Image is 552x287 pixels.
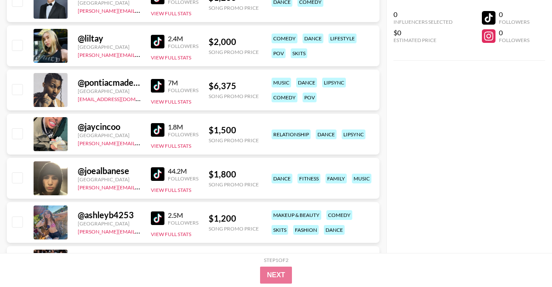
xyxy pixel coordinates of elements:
[209,225,259,232] div: Song Promo Price
[326,210,352,220] div: comedy
[293,225,319,235] div: fashion
[393,37,453,43] div: Estimated Price
[303,34,323,43] div: dance
[209,181,259,188] div: Song Promo Price
[499,10,529,19] div: 0
[272,225,288,235] div: skits
[328,34,357,43] div: lifestyle
[272,34,297,43] div: comedy
[78,176,141,183] div: [GEOGRAPHIC_DATA]
[209,93,259,99] div: Song Promo Price
[326,174,347,183] div: family
[78,88,141,94] div: [GEOGRAPHIC_DATA]
[78,183,204,191] a: [PERSON_NAME][EMAIL_ADDRESS][DOMAIN_NAME]
[78,33,141,44] div: @ liltay
[322,78,346,87] div: lipsync
[151,54,191,61] button: View Full Stats
[78,138,204,146] a: [PERSON_NAME][EMAIL_ADDRESS][DOMAIN_NAME]
[272,129,311,139] div: relationship
[168,219,198,226] div: Followers
[272,48,286,58] div: pov
[324,225,345,235] div: dance
[272,78,291,87] div: music
[393,19,453,25] div: Influencers Selected
[151,187,191,193] button: View Full Stats
[151,143,191,149] button: View Full Stats
[209,37,259,47] div: $ 2,000
[168,34,198,43] div: 2.4M
[168,123,198,131] div: 1.8M
[209,49,259,55] div: Song Promo Price
[272,93,297,102] div: comedy
[168,87,198,93] div: Followers
[151,10,191,17] button: View Full Stats
[168,211,198,219] div: 2.5M
[260,267,292,284] button: Next
[78,121,141,132] div: @ jaycincoo
[168,43,198,49] div: Followers
[78,220,141,227] div: [GEOGRAPHIC_DATA]
[303,93,317,102] div: pov
[151,123,164,137] img: TikTok
[209,213,259,224] div: $ 1,200
[78,44,141,50] div: [GEOGRAPHIC_DATA]
[168,167,198,175] div: 44.2M
[296,78,317,87] div: dance
[316,129,337,139] div: dance
[78,77,141,88] div: @ pontiacmadeddg
[78,210,141,220] div: @ ashleyb4253
[78,132,141,138] div: [GEOGRAPHIC_DATA]
[209,137,259,143] div: Song Promo Price
[209,81,259,91] div: $ 6,375
[291,48,307,58] div: skits
[499,28,529,37] div: 0
[393,10,453,19] div: 0
[209,5,259,11] div: Song Promo Price
[151,79,164,93] img: TikTok
[151,98,191,105] button: View Full Stats
[78,227,204,235] a: [PERSON_NAME][EMAIL_ADDRESS][DOMAIN_NAME]
[209,125,259,135] div: $ 1,500
[168,175,198,182] div: Followers
[151,211,164,225] img: TikTok
[151,231,191,237] button: View Full Stats
[78,94,163,102] a: [EMAIL_ADDRESS][DOMAIN_NAME]
[499,37,529,43] div: Followers
[168,79,198,87] div: 7M
[78,166,141,176] div: @ joealbanese
[78,6,204,14] a: [PERSON_NAME][EMAIL_ADDRESS][DOMAIN_NAME]
[272,210,321,220] div: makeup & beauty
[499,19,529,25] div: Followers
[272,174,292,183] div: dance
[297,174,320,183] div: fitness
[352,174,371,183] div: music
[510,245,542,277] iframe: Drift Widget Chat Controller
[151,35,164,48] img: TikTok
[151,167,164,181] img: TikTok
[168,131,198,138] div: Followers
[342,129,365,139] div: lipsync
[78,50,204,58] a: [PERSON_NAME][EMAIL_ADDRESS][DOMAIN_NAME]
[209,169,259,180] div: $ 1,800
[393,28,453,37] div: $0
[264,257,289,263] div: Step 1 of 2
